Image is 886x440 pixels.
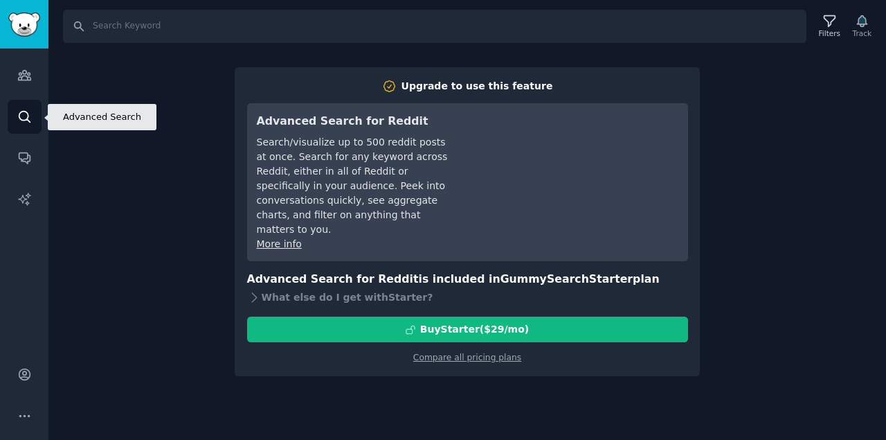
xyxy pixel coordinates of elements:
[63,10,806,43] input: Search Keyword
[500,272,633,285] span: GummySearch Starter
[247,288,688,307] div: What else do I get with Starter ?
[257,113,451,130] h3: Advanced Search for Reddit
[257,238,302,249] a: More info
[247,317,688,342] button: BuyStarter($29/mo)
[257,135,451,237] div: Search/visualize up to 500 reddit posts at once. Search for any keyword across Reddit, either in ...
[247,271,688,288] h3: Advanced Search for Reddit is included in plan
[8,12,40,37] img: GummySearch logo
[401,79,553,94] div: Upgrade to use this feature
[413,353,521,362] a: Compare all pricing plans
[471,113,678,217] iframe: YouTube video player
[819,28,840,38] div: Filters
[420,322,529,337] div: Buy Starter ($ 29 /mo )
